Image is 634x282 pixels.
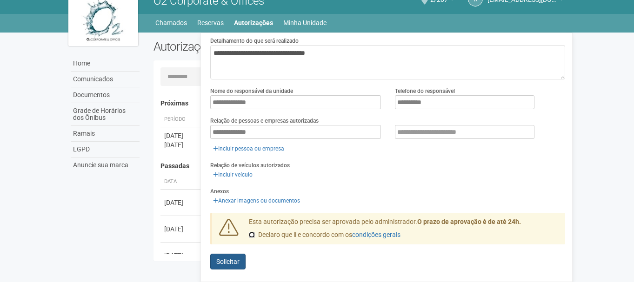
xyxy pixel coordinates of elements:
label: Relação de pessoas e empresas autorizadas [210,117,319,125]
label: Anexos [210,187,229,196]
a: Anexar imagens ou documentos [210,196,303,206]
div: [DATE] [164,251,199,260]
h4: Passadas [160,163,559,170]
a: Minha Unidade [283,16,327,29]
button: Solicitar [210,254,246,269]
label: Telefone do responsável [395,87,455,95]
label: Detalhamento do que será realizado [210,37,299,45]
a: Anuncie sua marca [71,157,140,173]
strong: O prazo de aprovação é de até 24h. [417,218,521,225]
a: LGPD [71,142,140,157]
a: Ramais [71,126,140,142]
a: Comunicados [71,72,140,87]
a: Grade de Horários dos Ônibus [71,103,140,126]
a: Reservas [197,16,224,29]
label: Nome do responsável da unidade [210,87,293,95]
label: Relação de veículos autorizados [210,161,290,170]
a: Incluir veículo [210,170,255,180]
a: Incluir pessoa ou empresa [210,144,287,154]
a: Home [71,56,140,72]
a: Autorizações [234,16,273,29]
div: [DATE] [164,198,199,207]
a: condições gerais [352,231,400,238]
input: Declaro que li e concordo com oscondições gerais [249,232,255,238]
th: Data [160,174,202,190]
div: [DATE] [164,131,199,140]
h2: Autorizações [153,39,353,53]
div: Esta autorização precisa ser aprovada pelo administrador. [242,217,566,244]
label: Declaro que li e concordo com os [249,230,400,240]
a: Documentos [71,87,140,103]
div: [DATE] [164,140,199,150]
th: Período [160,112,202,127]
a: Chamados [155,16,187,29]
div: [DATE] [164,224,199,234]
h4: Próximas [160,100,559,107]
span: Solicitar [216,258,240,265]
